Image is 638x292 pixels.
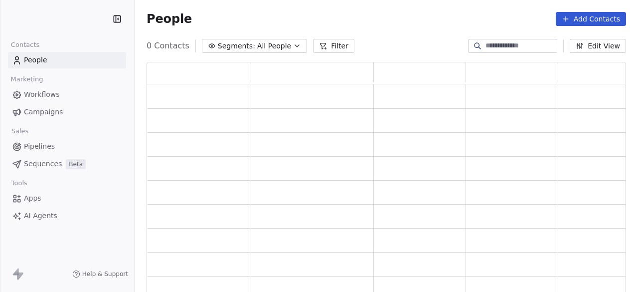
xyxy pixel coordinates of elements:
[8,208,126,224] a: AI Agents
[8,138,126,155] a: Pipelines
[556,12,626,26] button: Add Contacts
[24,141,55,152] span: Pipelines
[7,176,31,191] span: Tools
[8,190,126,207] a: Apps
[8,52,126,68] a: People
[570,39,626,53] button: Edit View
[8,86,126,103] a: Workflows
[313,39,354,53] button: Filter
[24,89,60,100] span: Workflows
[6,37,44,52] span: Contacts
[147,40,189,52] span: 0 Contacts
[24,107,63,117] span: Campaigns
[257,41,291,51] span: All People
[6,72,47,87] span: Marketing
[7,124,33,139] span: Sales
[82,270,128,278] span: Help & Support
[66,159,86,169] span: Beta
[218,41,255,51] span: Segments:
[24,159,62,169] span: Sequences
[8,156,126,172] a: SequencesBeta
[72,270,128,278] a: Help & Support
[147,11,192,26] span: People
[8,104,126,120] a: Campaigns
[24,55,47,65] span: People
[24,193,41,204] span: Apps
[24,211,57,221] span: AI Agents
